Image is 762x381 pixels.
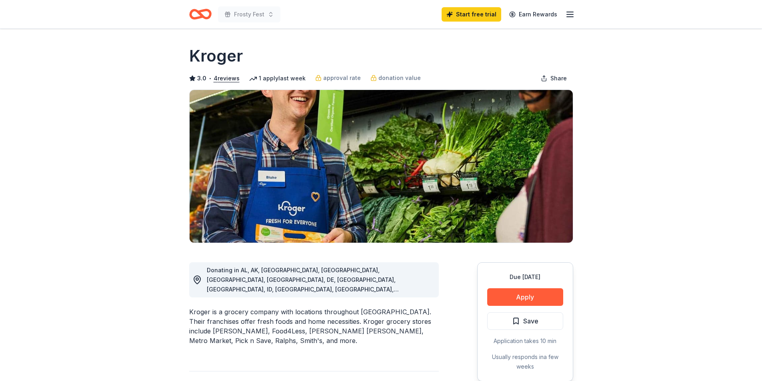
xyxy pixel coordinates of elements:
a: donation value [370,73,421,83]
a: Home [189,5,212,24]
h1: Kroger [189,45,243,67]
span: Donating in AL, AK, [GEOGRAPHIC_DATA], [GEOGRAPHIC_DATA], [GEOGRAPHIC_DATA], [GEOGRAPHIC_DATA], D... [207,267,399,369]
span: donation value [378,73,421,83]
button: Frosty Fest [218,6,280,22]
div: Kroger is a grocery company with locations throughout [GEOGRAPHIC_DATA]. Their franchises offer f... [189,307,439,345]
div: Application takes 10 min [487,336,563,346]
a: Start free trial [442,7,501,22]
button: Apply [487,288,563,306]
a: approval rate [315,73,361,83]
button: 4reviews [214,74,240,83]
button: Save [487,312,563,330]
a: Earn Rewards [504,7,562,22]
span: Save [523,316,538,326]
span: Frosty Fest [234,10,264,19]
button: Share [534,70,573,86]
img: Image for Kroger [190,90,573,243]
span: • [208,75,211,82]
span: 3.0 [197,74,206,83]
span: Share [550,74,567,83]
div: Due [DATE] [487,272,563,282]
div: Usually responds in a few weeks [487,352,563,371]
div: 1 apply last week [249,74,306,83]
span: approval rate [323,73,361,83]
